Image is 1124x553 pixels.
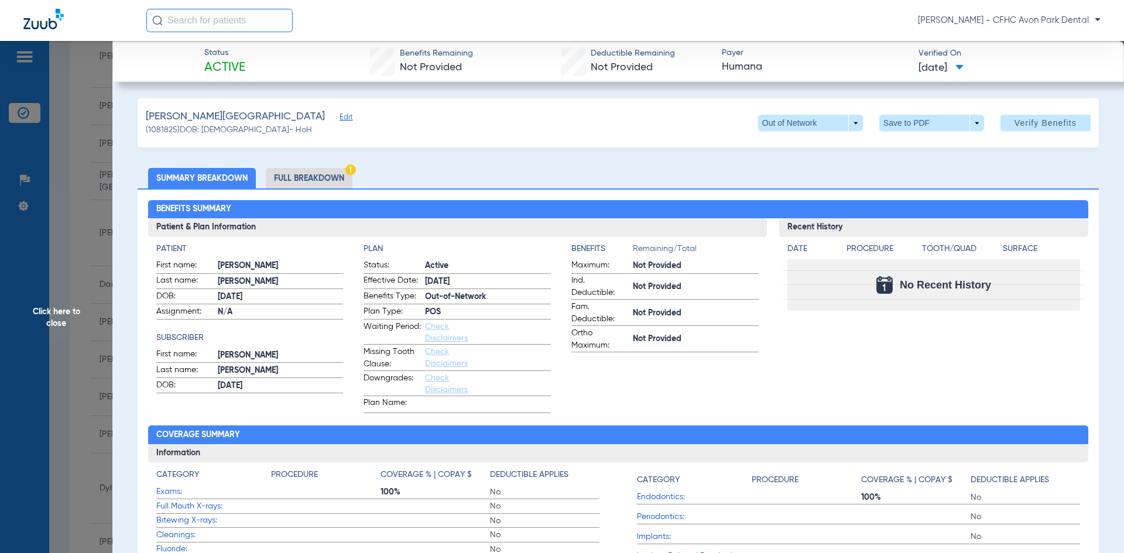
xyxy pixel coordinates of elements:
iframe: Chat Widget [1065,497,1124,553]
span: 100% [861,492,971,503]
app-breakdown-title: Procedure [847,243,918,259]
span: Waiting Period: [364,321,421,344]
span: Assignment: [156,305,214,320]
span: (1081825) DOB: [DEMOGRAPHIC_DATA] - HoH [146,124,312,136]
button: Verify Benefits [1000,115,1091,131]
a: Check Disclaimers [425,374,468,394]
img: Search Icon [152,15,163,26]
span: No [490,515,599,527]
span: Endodontics: [637,491,752,503]
app-breakdown-title: Coverage % | Copay $ [861,469,971,490]
img: Zuub Logo [23,9,64,29]
h4: Category [637,474,680,486]
span: First name: [156,259,214,273]
h4: Surface [1003,243,1080,255]
span: Not Provided [591,62,653,73]
button: Save to PDF [879,115,984,131]
span: Humana [722,60,909,74]
h4: Procedure [847,243,918,255]
span: Plan Name: [364,397,421,413]
app-breakdown-title: Benefits [571,243,633,259]
span: No [490,529,599,541]
h2: Benefits Summary [148,200,1089,219]
span: Fam. Deductible: [571,301,629,325]
h3: Information [148,444,1089,463]
span: Not Provided [633,307,759,320]
span: No [490,500,599,512]
h4: Coverage % | Copay $ [381,469,472,481]
span: Plan Type: [364,305,421,320]
span: Verify Benefits [1015,118,1077,128]
span: Remaining/Total [633,243,759,259]
button: Out of Network [758,115,863,131]
input: Search for patients [146,9,293,32]
h4: Patient [156,243,344,255]
h4: Subscriber [156,332,344,344]
span: Ortho Maximum: [571,327,629,352]
span: Last name: [156,274,214,288]
li: Full Breakdown [266,168,352,188]
span: [PERSON_NAME] [218,276,344,288]
h4: Procedure [271,469,318,481]
span: Downgrades: [364,372,421,396]
h4: Plan [364,243,551,255]
span: Last name: [156,364,214,378]
span: No [971,492,1080,503]
span: Active [204,60,245,76]
span: [DATE] [218,291,344,303]
span: Maximum: [571,259,629,273]
h2: Coverage Summary [148,425,1089,444]
span: [DATE] [218,380,344,392]
span: DOB: [156,290,214,304]
h4: Date [787,243,837,255]
span: Periodontics: [637,511,752,523]
app-breakdown-title: Category [637,469,752,490]
span: Effective Date: [364,274,421,288]
span: Bitewing X-rays: [156,514,271,527]
app-breakdown-title: Tooth/Quad [922,243,999,259]
span: Full Mouth X-rays: [156,500,271,513]
h4: Coverage % | Copay $ [861,474,952,486]
h4: Procedure [752,474,799,486]
h3: Recent History [779,218,1089,237]
span: Exams: [156,486,271,498]
span: N/A [218,306,344,318]
span: Benefits Remaining [400,47,473,60]
app-breakdown-title: Deductible Applies [971,469,1080,490]
app-breakdown-title: Category [156,469,271,485]
span: Not Provided [400,62,462,73]
span: Active [425,260,551,272]
span: Not Provided [633,260,759,272]
span: POS [425,306,551,318]
img: Hazard [345,164,356,175]
span: First name: [156,348,214,362]
span: [PERSON_NAME] [218,349,344,362]
a: Check Disclaimers [425,322,468,342]
app-breakdown-title: Date [787,243,837,259]
app-breakdown-title: Procedure [752,469,861,490]
span: No [971,531,1080,542]
span: Ind. Deductible: [571,274,629,299]
span: Status: [364,259,421,273]
span: Not Provided [633,333,759,345]
h4: Tooth/Quad [922,243,999,255]
span: Verified On [919,47,1105,60]
span: No [490,486,599,498]
span: Benefits Type: [364,290,421,304]
a: Check Disclaimers [425,348,468,367]
app-breakdown-title: Surface [1003,243,1080,259]
span: Out-of-Network [425,291,551,303]
h4: Deductible Applies [971,474,1049,486]
span: Missing Tooth Clause: [364,346,421,370]
span: Not Provided [633,281,759,293]
span: Edit [340,113,350,124]
span: Payer [722,47,909,59]
h4: Benefits [571,243,633,255]
span: No Recent History [900,279,991,291]
span: [PERSON_NAME] - CFHC Avon Park Dental [918,15,1101,26]
span: Deductible Remaining [591,47,675,60]
span: [PERSON_NAME] [218,365,344,377]
span: Implants: [637,531,752,543]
